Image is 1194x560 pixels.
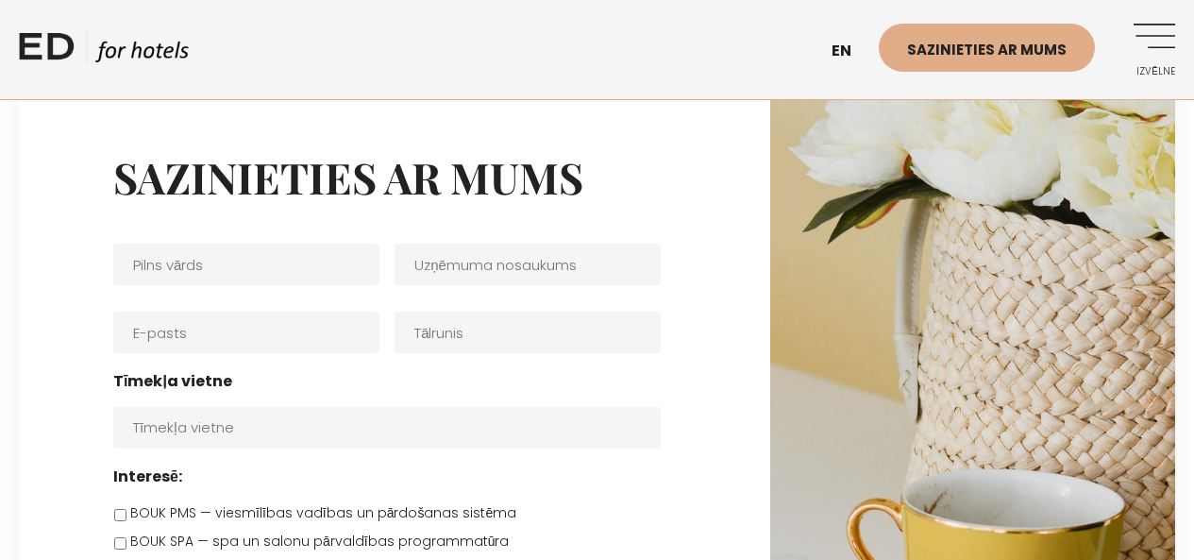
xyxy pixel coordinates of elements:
font: Sazinieties ar mums [907,40,1067,59]
font: en [832,40,851,61]
input: Tālrunis [395,312,661,353]
input: Pilns vārds [113,244,379,285]
font: Sazinieties ar mums [113,148,583,205]
font: Tīmekļa vietne [113,370,232,392]
input: E-pasts [113,312,379,353]
font: Interesē: [113,466,182,487]
input: Tīmekļa vietne [113,407,661,449]
a: Sazinieties ar mums [879,24,1095,72]
font: BOUK PMS — viesmīlības vadības un pārdošanas sistēma [130,503,516,522]
a: ED viesnīcas [19,28,189,76]
a: Izvēlne [1123,24,1175,76]
font: Izvēlne [1136,64,1175,78]
font: BOUK SPA — spa un salonu pārvaldības programmatūra [130,532,509,551]
input: Uzņēmuma nosaukums [395,244,661,285]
